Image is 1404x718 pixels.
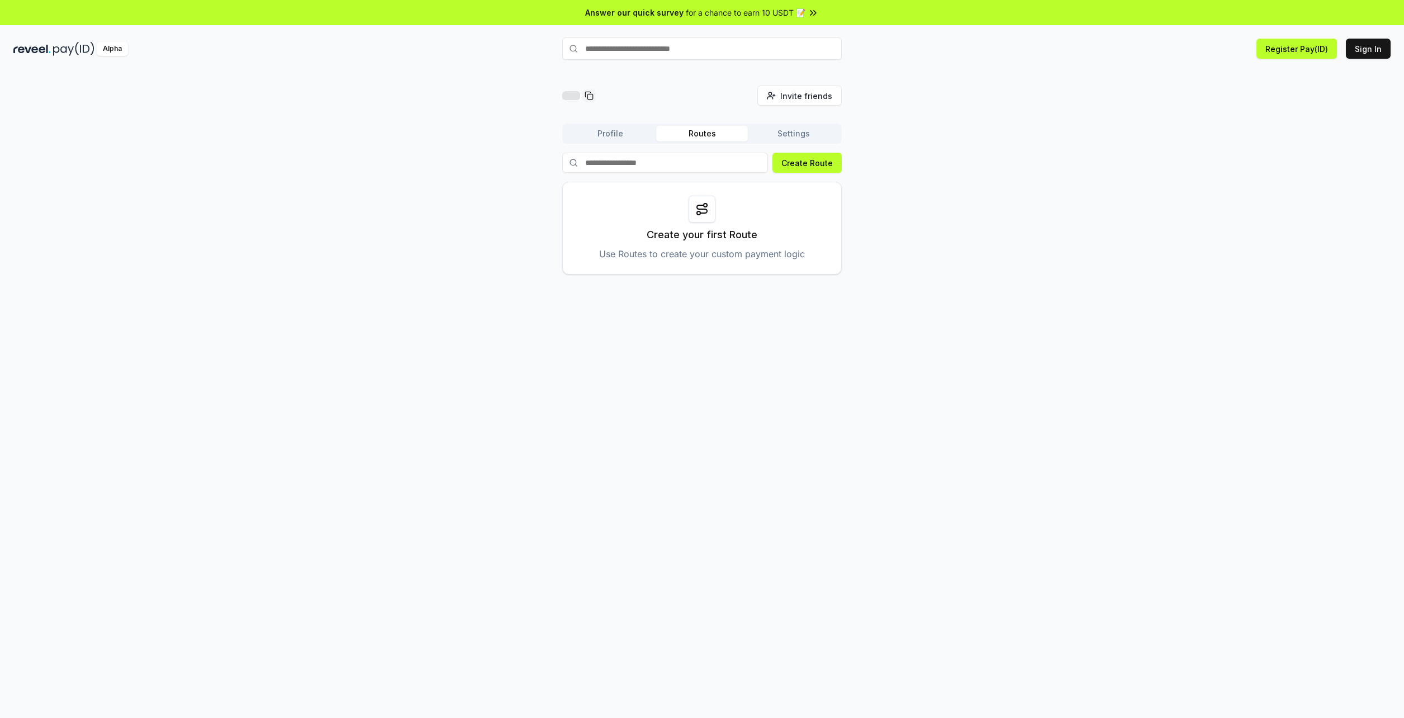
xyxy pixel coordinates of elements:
[1346,39,1391,59] button: Sign In
[656,126,748,141] button: Routes
[647,227,757,243] p: Create your first Route
[585,7,684,18] span: Answer our quick survey
[13,42,51,56] img: reveel_dark
[780,90,832,102] span: Invite friends
[772,153,842,173] button: Create Route
[686,7,805,18] span: for a chance to earn 10 USDT 📝
[757,86,842,106] button: Invite friends
[599,247,805,261] p: Use Routes to create your custom payment logic
[53,42,94,56] img: pay_id
[1256,39,1337,59] button: Register Pay(ID)
[565,126,656,141] button: Profile
[748,126,839,141] button: Settings
[97,42,128,56] div: Alpha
